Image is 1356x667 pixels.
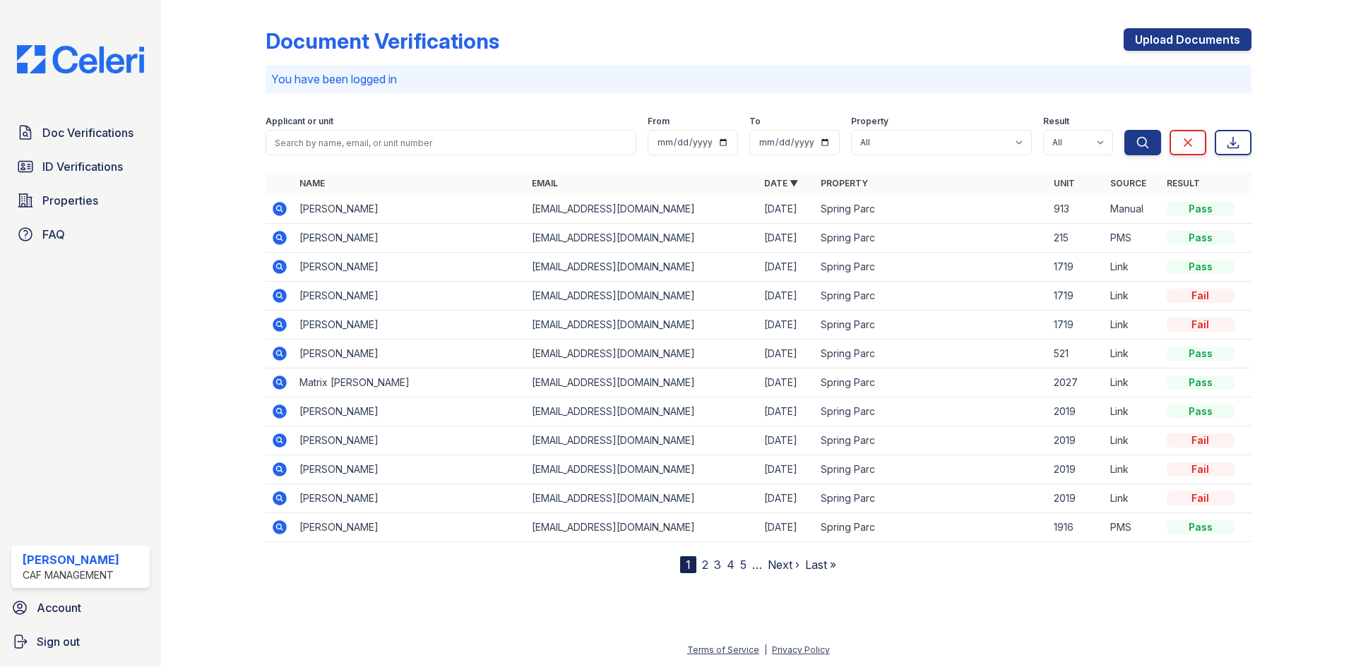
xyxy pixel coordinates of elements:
span: Account [37,599,81,616]
td: [EMAIL_ADDRESS][DOMAIN_NAME] [526,339,759,368]
td: [EMAIL_ADDRESS][DOMAIN_NAME] [526,282,759,311]
div: Pass [1167,375,1235,390]
td: Link [1105,426,1161,455]
td: 1719 [1048,282,1105,311]
td: [EMAIL_ADDRESS][DOMAIN_NAME] [526,455,759,484]
td: [EMAIL_ADDRESS][DOMAIN_NAME] [526,484,759,513]
a: Property [821,178,868,188]
input: Search by name, email, or unit number [266,130,636,155]
td: [DATE] [759,253,815,282]
span: Sign out [37,633,80,650]
a: Last » [805,558,836,572]
a: Next › [768,558,799,572]
span: Doc Verifications [42,124,133,141]
div: Document Verifications [266,28,499,54]
a: 2 [702,558,708,572]
td: 2027 [1048,368,1105,397]
div: Fail [1167,491,1235,505]
div: [PERSON_NAME] [23,551,119,568]
td: Spring Parc [815,339,1047,368]
td: [DATE] [759,455,815,484]
td: Spring Parc [815,311,1047,339]
td: [DATE] [759,282,815,311]
td: [PERSON_NAME] [294,484,526,513]
span: … [752,556,762,573]
td: 521 [1048,339,1105,368]
a: Doc Verifications [11,119,150,147]
td: Spring Parc [815,397,1047,426]
td: 2019 [1048,455,1105,484]
td: [EMAIL_ADDRESS][DOMAIN_NAME] [526,224,759,253]
td: [PERSON_NAME] [294,311,526,339]
div: Pass [1167,260,1235,274]
div: 1 [680,556,696,573]
td: Spring Parc [815,368,1047,397]
td: Spring Parc [815,426,1047,455]
a: ID Verifications [11,152,150,181]
div: Pass [1167,404,1235,419]
p: You have been logged in [271,71,1246,88]
td: Matrix [PERSON_NAME] [294,368,526,397]
td: [EMAIL_ADDRESS][DOMAIN_NAME] [526,311,759,339]
td: [DATE] [759,339,815,368]
span: ID Verifications [42,158,123,175]
div: Pass [1167,520,1235,534]
td: [PERSON_NAME] [294,282,526,311]
td: Manual [1105,195,1161,224]
div: Fail [1167,318,1235,332]
td: Link [1105,311,1161,339]
td: [PERSON_NAME] [294,513,526,542]
a: Source [1110,178,1146,188]
td: 1719 [1048,311,1105,339]
td: Link [1105,368,1161,397]
td: Link [1105,282,1161,311]
td: [EMAIL_ADDRESS][DOMAIN_NAME] [526,253,759,282]
td: [PERSON_NAME] [294,397,526,426]
span: FAQ [42,226,65,243]
td: [EMAIL_ADDRESS][DOMAIN_NAME] [526,426,759,455]
a: Result [1167,178,1200,188]
td: [DATE] [759,311,815,339]
a: Account [6,594,155,622]
td: 2019 [1048,426,1105,455]
label: To [749,116,761,127]
span: Properties [42,192,98,209]
a: Date ▼ [764,178,798,188]
label: Property [851,116,888,127]
td: [DATE] [759,368,815,397]
label: From [648,116,670,127]
td: [EMAIL_ADDRESS][DOMAIN_NAME] [526,368,759,397]
td: [DATE] [759,195,815,224]
td: [PERSON_NAME] [294,195,526,224]
td: Spring Parc [815,253,1047,282]
a: Name [299,178,325,188]
td: [DATE] [759,484,815,513]
td: [EMAIL_ADDRESS][DOMAIN_NAME] [526,513,759,542]
td: 2019 [1048,484,1105,513]
td: 1916 [1048,513,1105,542]
div: Pass [1167,231,1235,245]
td: PMS [1105,513,1161,542]
td: Spring Parc [815,455,1047,484]
td: 1719 [1048,253,1105,282]
div: Pass [1167,202,1235,216]
td: 913 [1048,195,1105,224]
td: [DATE] [759,224,815,253]
a: Sign out [6,627,155,656]
img: CE_Logo_Blue-a8612792a0a2168367f1c8372b55b34899dd931a85d93a1a3d3e32e68fde9ad4.png [6,45,155,73]
td: Link [1105,484,1161,513]
label: Result [1043,116,1069,127]
td: PMS [1105,224,1161,253]
td: Link [1105,339,1161,368]
td: [DATE] [759,513,815,542]
a: 5 [740,558,747,572]
a: Properties [11,186,150,215]
a: Email [532,178,558,188]
td: [DATE] [759,397,815,426]
td: Link [1105,455,1161,484]
a: Unit [1054,178,1075,188]
div: Pass [1167,347,1235,361]
a: FAQ [11,220,150,248]
td: Spring Parc [815,282,1047,311]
